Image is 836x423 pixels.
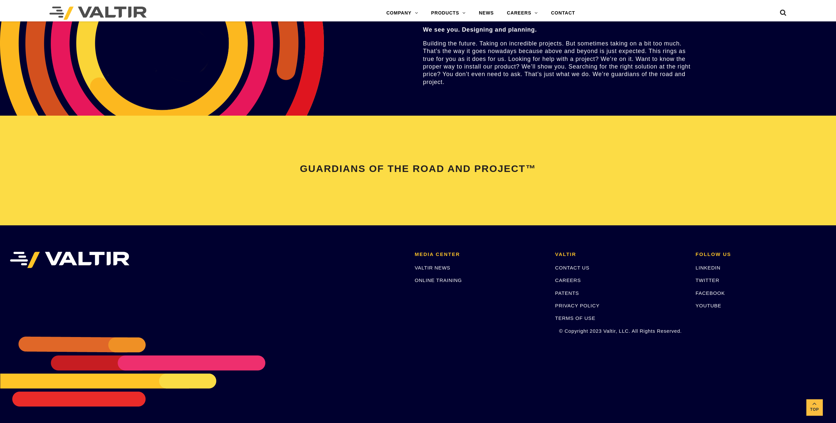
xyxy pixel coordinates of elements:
a: PRIVACY POLICY [555,303,600,308]
img: VALTIR [10,252,130,268]
a: CAREERS [555,277,581,283]
a: CAREERS [500,7,544,20]
span: Building the future. Taking on incredible projects. But sometimes taking on a bit too much. That’... [423,40,691,85]
img: Valtir [49,7,147,20]
a: FACEBOOK [696,290,725,296]
a: CONTACT [544,7,582,20]
a: COMPANY [380,7,424,20]
a: VALTIR NEWS [415,265,450,270]
span: GUARDIANS OF THE ROAD AND PROJECT™ [300,163,536,174]
a: Top [806,399,823,416]
a: ONLINE TRAINING [415,277,462,283]
p: © Copyright 2023 Valtir, LLC. All Rights Reserved. [555,327,686,335]
h2: VALTIR [555,252,686,257]
h2: FOLLOW US [696,252,826,257]
a: CONTACT US [555,265,590,270]
a: PATENTS [555,290,579,296]
a: YOUTUBE [696,303,721,308]
span: Top [806,406,823,413]
a: NEWS [472,7,500,20]
a: TERMS OF USE [555,315,595,321]
h2: MEDIA CENTER [415,252,545,257]
a: PRODUCTS [424,7,472,20]
a: LINKEDIN [696,265,721,270]
a: TWITTER [696,277,719,283]
strong: We see you. Designing and planning. [423,26,537,33]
